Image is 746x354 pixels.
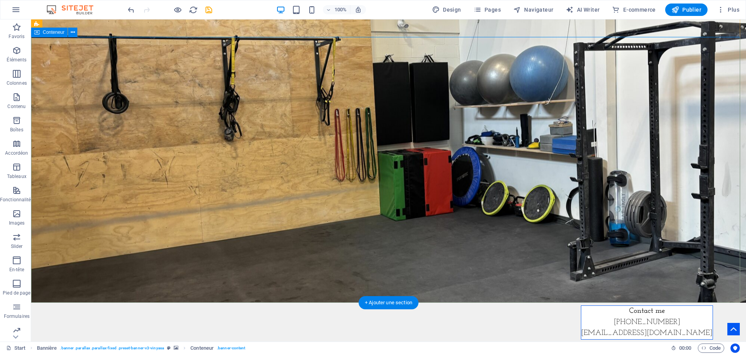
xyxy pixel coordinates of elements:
[671,6,701,14] span: Publier
[7,103,26,110] p: Contenu
[355,6,362,13] i: Lors du redimensionnement, ajuster automatiquement le niveau de zoom en fonction de l'appareil sé...
[429,3,464,16] button: Design
[9,33,24,40] p: Favoris
[671,344,692,353] h6: Durée de la session
[665,3,708,16] button: Publier
[7,173,26,180] p: Tableaux
[3,290,30,296] p: Pied de page
[167,346,171,350] i: Cet élément est une présélection personnalisable.
[698,344,724,353] button: Code
[43,30,64,35] span: Conteneur
[679,344,691,353] span: 00 00
[510,3,556,16] button: Navigateur
[173,5,182,14] button: Cliquez ici pour quitter le mode Aperçu et poursuivre l'édition.
[4,313,30,319] p: Formulaires
[323,5,350,14] button: 100%
[609,3,659,16] button: E-commerce
[60,344,164,353] span: . banner .parallax .parallax-fixed .preset-banner-v3-vinyasa
[359,296,418,309] div: + Ajouter une section
[45,5,103,14] img: Editor Logo
[717,6,739,14] span: Plus
[188,5,198,14] button: reload
[583,299,649,307] span: [PHONE_NUMBER]
[335,5,347,14] h6: 100%
[189,5,198,14] i: Actualiser la page
[126,5,136,14] button: undo
[432,6,461,14] span: Design
[204,5,213,14] button: save
[730,344,740,353] button: Usercentrics
[9,267,24,273] p: En-tête
[474,6,501,14] span: Pages
[6,344,26,353] a: Cliquez pour annuler la sélection. Double-cliquez pour ouvrir Pages.
[471,3,504,16] button: Pages
[174,346,178,350] i: Cet élément contient un arrière-plan.
[612,6,655,14] span: E-commerce
[204,5,213,14] i: Enregistrer (Ctrl+S)
[714,3,743,16] button: Plus
[563,3,603,16] button: AI Writer
[10,127,23,133] p: Boîtes
[37,344,57,353] span: Cliquez pour sélectionner. Double-cliquez pour modifier.
[429,3,464,16] div: Design (Ctrl+Alt+Y)
[190,344,214,353] span: Cliquez pour sélectionner. Double-cliquez pour modifier.
[7,80,27,86] p: Colonnes
[513,6,553,14] span: Navigateur
[217,344,245,353] span: . banner-content
[37,344,246,353] nav: breadcrumb
[685,345,686,351] span: :
[701,344,721,353] span: Code
[5,150,28,156] p: Accordéon
[9,220,25,226] p: Images
[566,6,600,14] span: AI Writer
[7,57,26,63] p: Éléments
[127,5,136,14] i: Annuler : Supprimer les éléments (Ctrl+Z)
[11,243,23,249] p: Slider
